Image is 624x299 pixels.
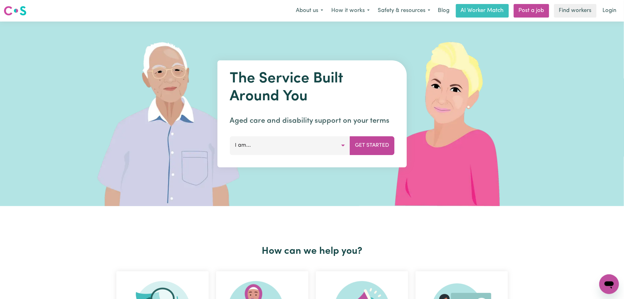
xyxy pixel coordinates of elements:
[292,4,327,17] button: About us
[4,5,26,16] img: Careseekers logo
[456,4,509,18] a: AI Worker Match
[374,4,434,17] button: Safety & resources
[434,4,453,18] a: Blog
[113,245,512,257] h2: How can we help you?
[350,136,394,155] button: Get Started
[4,4,26,18] a: Careseekers logo
[599,274,619,294] iframe: Button to launch messaging window
[230,115,394,126] p: Aged care and disability support on your terms
[554,4,597,18] a: Find workers
[514,4,549,18] a: Post a job
[327,4,374,17] button: How it works
[230,136,350,155] button: I am...
[599,4,620,18] a: Login
[230,70,394,106] h1: The Service Built Around You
